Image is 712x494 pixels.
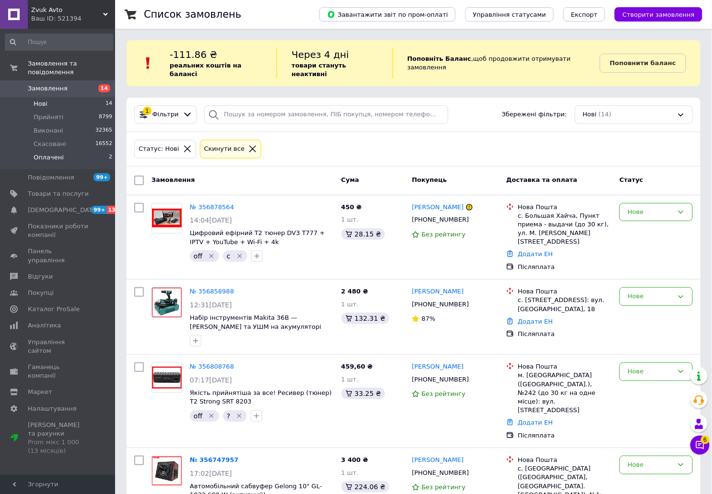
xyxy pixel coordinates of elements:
[190,363,234,370] a: № 356808768
[141,56,155,70] img: :exclamation:
[341,469,359,476] span: 1 шт.
[701,436,710,444] span: 6
[152,287,182,318] a: Фото товару
[628,207,673,217] div: Нове
[190,288,234,295] a: № 356858988
[227,412,230,420] span: ?
[235,412,243,420] svg: Видалити мітку
[190,470,232,477] span: 17:02[DATE]
[465,7,554,22] button: Управління статусами
[393,48,600,79] div: , щоб продовжити отримувати замовлення
[412,287,464,296] a: [PERSON_NAME]
[518,362,612,371] div: Нова Пошта
[190,203,234,211] a: № 356878564
[605,11,702,18] a: Створити замовлення
[105,100,112,108] span: 14
[28,173,74,182] span: Повідомлення
[28,222,89,239] span: Показники роботи компанії
[152,456,182,486] a: Фото товару
[421,483,466,491] span: Без рейтингу
[190,229,325,246] a: Цифровий ефірний Т2 тюнер DV3 T777 + IPTV + YouTube + Wi-Fi + 4k
[152,367,182,389] img: Фото товару
[152,203,182,234] a: Фото товару
[143,107,152,115] div: 1
[5,34,113,51] input: Пошук
[95,126,112,135] span: 32365
[170,62,242,78] b: реальних коштів на балансі
[421,390,466,397] span: Без рейтингу
[190,389,332,405] span: Якість прийнятіша за все! Ресивер (тюнер) Т2 Strong SRT 8203
[518,250,553,258] a: Додати ЕН
[31,6,103,14] span: Zvuk Avto
[421,315,435,322] span: 87%
[341,228,385,240] div: 28.15 ₴
[144,9,241,20] h1: Список замовлень
[518,296,612,313] div: с. [STREET_ADDRESS]: вул. [GEOGRAPHIC_DATA], 18
[137,144,181,154] div: Статус: Нові
[412,176,447,183] span: Покупець
[341,203,362,211] span: 450 ₴
[28,190,89,198] span: Товари та послуги
[99,113,112,122] span: 8799
[341,481,389,493] div: 224.06 ₴
[109,153,112,162] span: 2
[152,110,179,119] span: Фільтри
[236,252,244,260] svg: Видалити мітку
[599,111,612,118] span: (14)
[518,456,612,464] div: Нова Пошта
[410,298,471,311] div: [PHONE_NUMBER]
[204,105,448,124] input: Пошук за номером замовлення, ПІБ покупця, номером телефону, Email, номером накладної
[152,288,182,317] img: Фото товару
[28,363,89,380] span: Гаманець компанії
[571,11,598,18] span: Експорт
[34,113,63,122] span: Прийняті
[518,263,612,271] div: Післяплата
[341,388,385,399] div: 33.25 ₴
[473,11,546,18] span: Управління статусами
[690,436,710,455] button: Чат з покупцем6
[341,376,359,383] span: 1 шт.
[341,288,368,295] span: 2 480 ₴
[98,84,110,92] span: 14
[341,363,373,370] span: 459,60 ₴
[28,206,99,214] span: [DEMOGRAPHIC_DATA]
[412,203,464,212] a: [PERSON_NAME]
[31,14,115,23] div: Ваш ID: 521394
[341,301,359,308] span: 1 шт.
[518,371,612,415] div: м. [GEOGRAPHIC_DATA] ([GEOGRAPHIC_DATA].), №242 (до 30 кг на одне місце): вул. [STREET_ADDRESS]
[341,216,359,223] span: 1 шт.
[28,59,115,77] span: Замовлення та повідомлення
[622,11,695,18] span: Створити замовлення
[28,421,89,456] span: [PERSON_NAME] та рахунки
[583,110,597,119] span: Нові
[190,314,321,330] a: Набір інструментів Makita 36В — [PERSON_NAME] та УШМ на акумуляторі
[28,438,89,455] div: Prom мікс 1 000 (13 місяців)
[410,467,471,479] div: [PHONE_NUMBER]
[518,431,612,440] div: Післяплата
[152,457,182,486] img: Фото товару
[28,338,89,355] span: Управління сайтом
[190,216,232,224] span: 14:04[DATE]
[152,209,182,227] img: Фото товару
[412,362,464,371] a: [PERSON_NAME]
[28,404,77,413] span: Налаштування
[615,7,702,22] button: Створити замовлення
[628,292,673,302] div: Нове
[190,301,232,309] span: 12:31[DATE]
[518,287,612,296] div: Нова Пошта
[28,305,80,314] span: Каталог ProSale
[319,7,455,22] button: Завантажити звіт по пром-оплаті
[208,412,215,420] svg: Видалити мітку
[518,419,553,426] a: Додати ЕН
[341,176,359,183] span: Cума
[518,212,612,247] div: с. Большая Хайча, Пункт приема - выдачи (до 30 кг), ул. М. [PERSON_NAME][STREET_ADDRESS]
[190,456,239,463] a: № 356747957
[107,206,118,214] span: 13
[152,362,182,393] a: Фото товару
[34,126,63,135] span: Виконані
[194,252,202,260] span: off
[518,330,612,338] div: Післяплата
[34,140,66,148] span: Скасовані
[227,252,231,260] span: с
